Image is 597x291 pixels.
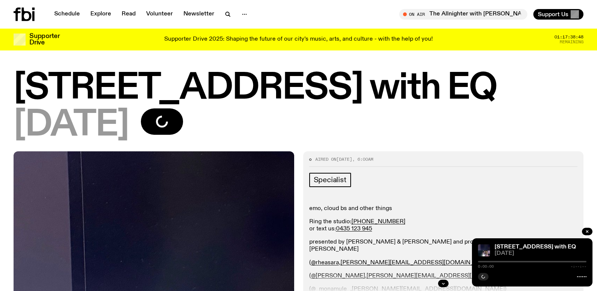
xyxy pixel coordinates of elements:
a: Newsletter [179,9,219,20]
span: 0:00:00 [478,265,494,268]
span: Remaining [560,40,583,44]
span: Aired on [315,156,336,162]
a: Specialist [309,173,351,187]
a: 0435 123 945 [336,226,372,232]
p: Supporter Drive 2025: Shaping the future of our city’s music, arts, and culture - with the help o... [164,36,433,43]
button: On AirThe Allnighter with [PERSON_NAME] and [PERSON_NAME] [399,9,527,20]
a: [PHONE_NUMBER] [351,219,405,225]
a: Read [117,9,140,20]
p: ( , ) [309,259,578,267]
span: -:--:-- [571,265,586,268]
a: Explore [86,9,116,20]
h3: Supporter Drive [29,33,60,46]
p: Ring the studio: or text us: [309,218,578,233]
a: Schedule [50,9,84,20]
span: [DATE] [495,251,586,256]
a: [STREET_ADDRESS] with EQ [495,244,576,250]
p: presented by [PERSON_NAME] & [PERSON_NAME] and produced by [PERSON_NAME] & [PERSON_NAME] [309,239,578,253]
a: @rheasara [311,260,339,266]
button: Support Us [533,9,583,20]
span: [DATE] [14,108,129,142]
a: [PERSON_NAME][EMAIL_ADDRESS][DOMAIN_NAME] [340,260,493,266]
span: [DATE] [336,156,352,162]
span: , 6:00am [352,156,373,162]
span: Support Us [538,11,568,18]
span: 01:17:38:48 [554,35,583,39]
span: Specialist [314,176,347,184]
a: Volunteer [142,9,177,20]
p: emo, cloud bs and other things [309,205,578,212]
h1: [STREET_ADDRESS] with EQ [14,72,583,105]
